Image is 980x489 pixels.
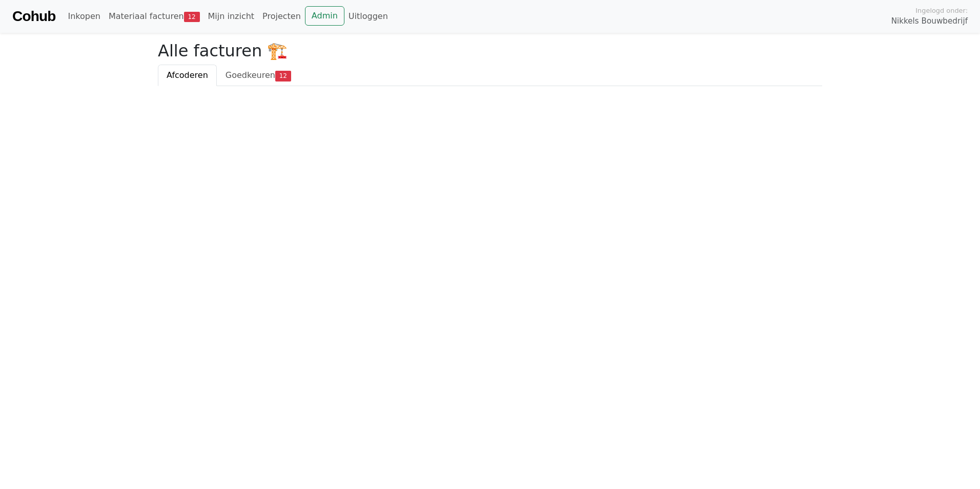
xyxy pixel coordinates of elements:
a: Mijn inzicht [204,6,259,27]
a: Cohub [12,4,55,29]
a: Goedkeuren12 [217,65,300,86]
span: 12 [184,12,200,22]
span: Afcoderen [167,70,208,80]
a: Inkopen [64,6,104,27]
a: Materiaal facturen12 [105,6,204,27]
span: Nikkels Bouwbedrijf [891,15,968,27]
h2: Alle facturen 🏗️ [158,41,822,60]
a: Projecten [258,6,305,27]
a: Uitloggen [344,6,392,27]
a: Admin [305,6,344,26]
span: Ingelogd onder: [915,6,968,15]
span: 12 [275,71,291,81]
span: Goedkeuren [226,70,275,80]
a: Afcoderen [158,65,217,86]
